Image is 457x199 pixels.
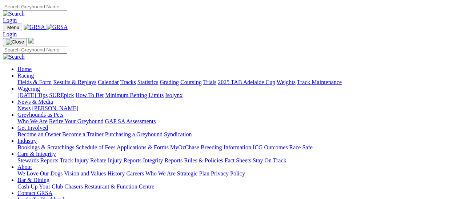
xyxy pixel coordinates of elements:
[17,92,454,99] div: Wagering
[143,157,183,163] a: Integrity Reports
[126,170,144,177] a: Careers
[177,170,209,177] a: Strategic Plan
[98,79,119,85] a: Calendar
[184,157,223,163] a: Rules & Policies
[180,79,202,85] a: Coursing
[62,131,104,137] a: Become a Trainer
[64,183,154,190] a: Chasers Restaurant & Function Centre
[60,157,106,163] a: Track Injury Rebate
[49,118,104,124] a: Retire Your Greyhound
[17,99,53,105] a: News & Media
[17,190,52,196] a: Contact GRSA
[277,79,296,85] a: Weights
[17,79,52,85] a: Fields & Form
[3,46,67,54] input: Search
[76,92,104,98] a: How To Bet
[17,157,454,164] div: Care & Integrity
[7,25,19,30] span: Menu
[3,38,27,46] button: Toggle navigation
[117,144,169,150] a: Applications & Forms
[64,170,106,177] a: Vision and Values
[17,183,454,190] div: Bar & Dining
[225,157,251,163] a: Fact Sheets
[165,92,183,98] a: Isolynx
[17,164,32,170] a: About
[6,39,24,45] img: Close
[17,131,61,137] a: Become an Owner
[3,54,25,60] img: Search
[17,105,454,112] div: News & Media
[160,79,179,85] a: Grading
[49,92,74,98] a: SUREpick
[105,118,156,124] a: GAP SA Assessments
[17,92,48,98] a: [DATE] Tips
[297,79,342,85] a: Track Maintenance
[17,86,40,92] a: Wagering
[164,131,192,137] a: Syndication
[253,144,288,150] a: ICG Outcomes
[17,118,48,124] a: Who We Are
[53,79,96,85] a: Results & Replays
[3,31,17,37] a: Login
[17,170,454,177] div: About
[203,79,216,85] a: Trials
[201,144,251,150] a: Breeding Information
[76,144,115,150] a: Schedule of Fees
[17,112,63,118] a: Greyhounds as Pets
[289,144,312,150] a: Race Safe
[47,24,68,30] img: GRSA
[17,118,454,125] div: Greyhounds as Pets
[17,66,32,72] a: Home
[218,79,275,85] a: 2025 TAB Adelaide Cup
[17,177,49,183] a: Bar & Dining
[211,170,245,177] a: Privacy Policy
[17,79,454,86] div: Racing
[105,131,163,137] a: Purchasing a Greyhound
[3,3,67,11] input: Search
[17,151,56,157] a: Care & Integrity
[105,92,164,98] a: Minimum Betting Limits
[32,105,78,111] a: [PERSON_NAME]
[17,125,48,131] a: Get Involved
[17,144,454,151] div: Industry
[17,105,31,111] a: News
[17,157,58,163] a: Stewards Reports
[3,24,22,31] button: Toggle navigation
[24,24,45,30] img: GRSA
[17,183,63,190] a: Cash Up Your Club
[107,170,125,177] a: History
[120,79,136,85] a: Tracks
[108,157,141,163] a: Injury Reports
[17,144,74,150] a: Bookings & Scratchings
[170,144,199,150] a: MyOzChase
[3,17,17,23] a: Login
[17,72,34,79] a: Racing
[17,170,63,177] a: We Love Our Dogs
[253,157,286,163] a: Stay On Track
[137,79,159,85] a: Statistics
[3,11,25,17] img: Search
[145,170,176,177] a: Who We Are
[17,131,454,138] div: Get Involved
[28,38,34,43] img: logo-grsa-white.png
[17,138,37,144] a: Industry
